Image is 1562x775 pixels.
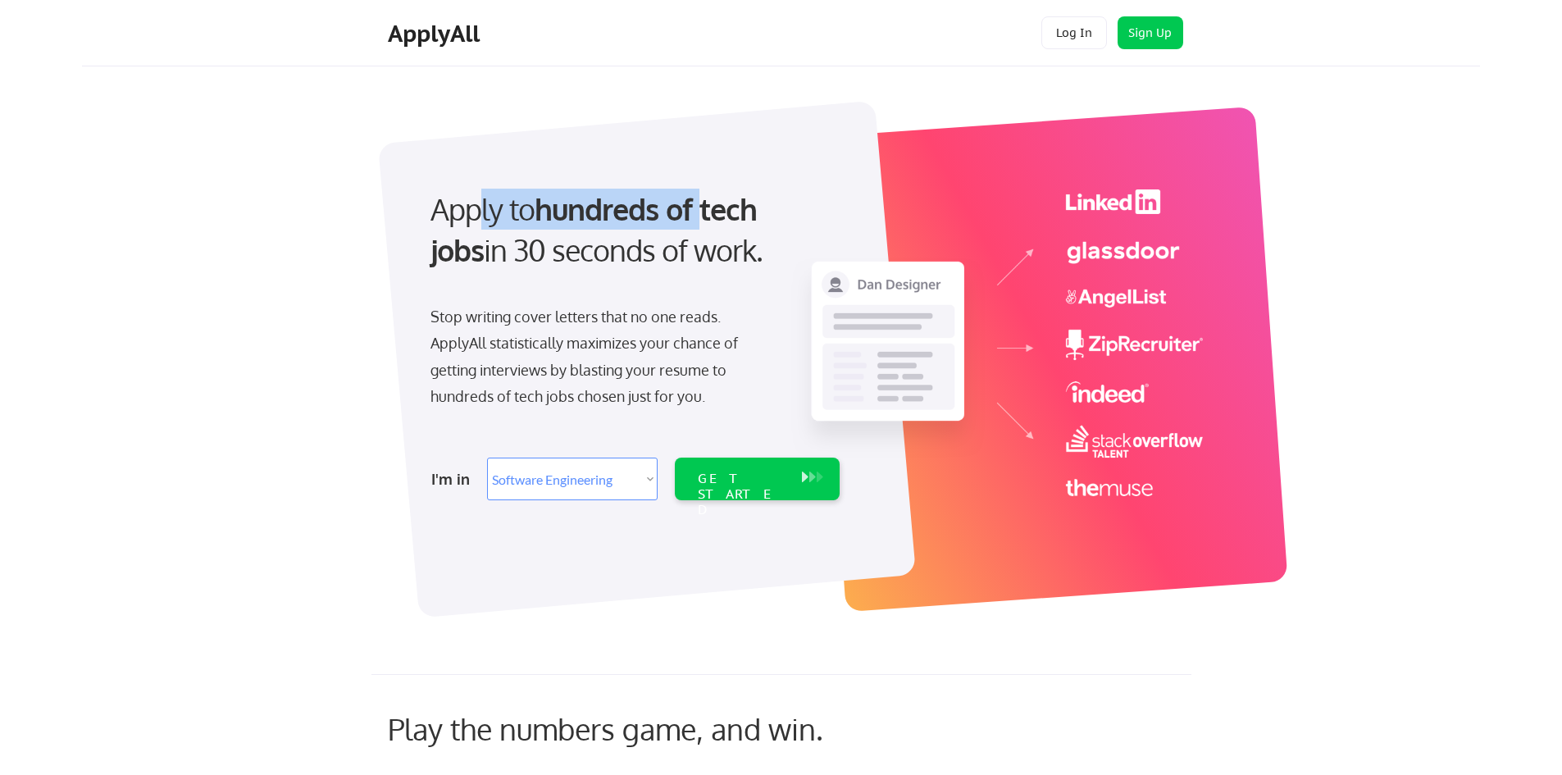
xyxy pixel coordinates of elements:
[430,190,764,268] strong: hundreds of tech jobs
[388,711,896,746] div: Play the numbers game, and win.
[430,189,833,271] div: Apply to in 30 seconds of work.
[430,303,767,410] div: Stop writing cover letters that no one reads. ApplyAll statistically maximizes your chance of get...
[698,471,786,518] div: GET STARTED
[1041,16,1107,49] button: Log In
[431,466,477,492] div: I'm in
[388,20,485,48] div: ApplyAll
[1118,16,1183,49] button: Sign Up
